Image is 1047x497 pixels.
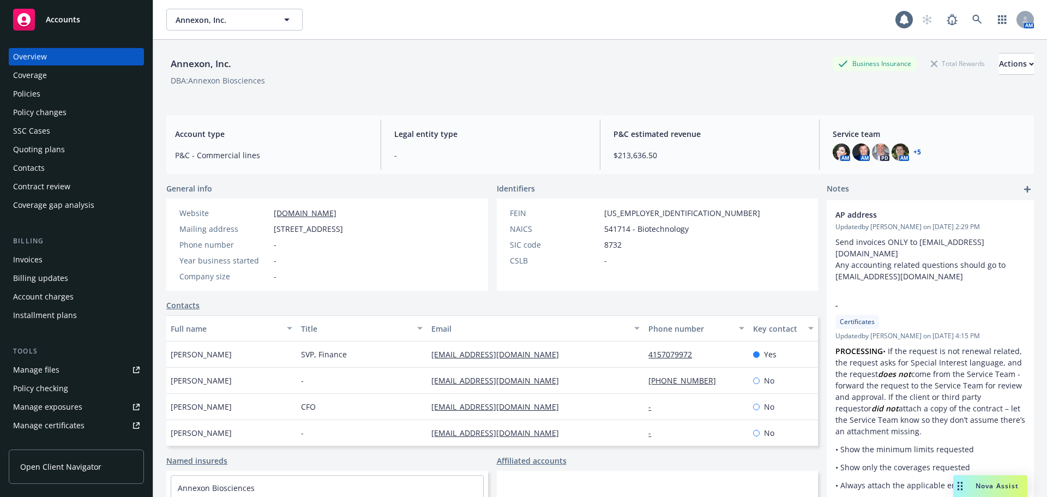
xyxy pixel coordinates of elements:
div: Policy changes [13,104,67,121]
a: [EMAIL_ADDRESS][DOMAIN_NAME] [431,402,568,412]
a: Accounts [9,4,144,35]
span: - [604,255,607,266]
span: Notes [827,183,849,196]
em: did not [871,403,899,414]
div: AP addressUpdatedby [PERSON_NAME] on [DATE] 2:29 PMSend invoices ONLY to [EMAIL_ADDRESS][DOMAIN_N... [827,200,1034,291]
div: Policy checking [13,380,68,397]
div: Full name [171,323,280,334]
span: 8732 [604,239,622,250]
span: - [274,271,276,282]
a: Account charges [9,288,144,306]
div: Year business started [179,255,269,266]
button: Actions [999,53,1034,75]
img: photo [872,143,889,161]
span: - [835,300,997,311]
div: Overview [13,48,47,65]
a: Search [966,9,988,31]
button: Key contact [749,315,818,342]
div: Account charges [13,288,74,306]
span: Nova Assist [976,481,1019,490]
div: Title [301,323,411,334]
a: - [648,428,660,438]
a: Invoices [9,251,144,268]
span: [PERSON_NAME] [171,401,232,412]
span: Annexon, Inc. [176,14,270,26]
span: Updated by [PERSON_NAME] on [DATE] 4:15 PM [835,331,1025,341]
a: Affiliated accounts [497,455,567,466]
span: [PERSON_NAME] [171,375,232,386]
img: photo [852,143,870,161]
img: photo [892,143,909,161]
div: Key contact [753,323,802,334]
span: Open Client Navigator [20,461,101,472]
span: Accounts [46,15,80,24]
a: Billing updates [9,270,144,287]
div: Phone number [648,323,732,334]
span: $213,636.50 [613,149,806,161]
div: Business Insurance [833,57,917,70]
a: Policies [9,85,144,103]
a: Manage certificates [9,417,144,434]
div: Total Rewards [925,57,990,70]
div: Website [179,207,269,219]
a: 4157079972 [648,349,701,360]
div: Quoting plans [13,141,65,158]
a: Start snowing [916,9,938,31]
div: Billing updates [13,270,68,287]
p: • Always attach the applicable endorsements [835,480,1025,491]
a: add [1021,183,1034,196]
a: Switch app [991,9,1013,31]
span: Identifiers [497,183,535,194]
div: Contract review [13,178,70,195]
button: Full name [166,315,297,342]
div: SIC code [510,239,600,250]
div: Coverage [13,67,47,84]
div: Email [431,323,628,334]
a: Policy checking [9,380,144,397]
a: +5 [913,149,921,155]
span: [STREET_ADDRESS] [274,223,343,235]
span: SVP, Finance [301,349,347,360]
p: Send invoices ONLY to [EMAIL_ADDRESS][DOMAIN_NAME] Any accounting related questions should go to ... [835,236,1025,282]
div: Coverage gap analysis [13,196,94,214]
div: Installment plans [13,307,77,324]
div: Manage claims [13,435,68,453]
div: NAICS [510,223,600,235]
span: - [274,239,276,250]
span: - [301,375,304,386]
span: Updated by [PERSON_NAME] on [DATE] 2:29 PM [835,222,1025,232]
a: Installment plans [9,307,144,324]
span: 541714 - Biotechnology [604,223,689,235]
button: Title [297,315,427,342]
a: Contacts [9,159,144,177]
em: does not [878,369,911,379]
span: - [274,255,276,266]
div: Policies [13,85,40,103]
span: No [764,375,774,386]
div: Contacts [13,159,45,177]
span: CFO [301,401,316,412]
a: [PHONE_NUMBER] [648,375,725,386]
div: Mailing address [179,223,269,235]
span: [PERSON_NAME] [171,427,232,439]
button: Annexon, Inc. [166,9,303,31]
a: Report a Bug [941,9,963,31]
a: SSC Cases [9,122,144,140]
div: Phone number [179,239,269,250]
a: Contacts [166,300,200,311]
span: Certificates [840,317,875,327]
div: Company size [179,271,269,282]
div: CSLB [510,255,600,266]
a: Manage files [9,361,144,379]
div: DBA: Annexon Biosciences [171,75,265,86]
div: Manage files [13,361,59,379]
a: Manage claims [9,435,144,453]
a: Manage exposures [9,398,144,416]
img: photo [833,143,850,161]
span: - [394,149,587,161]
p: • Show only the coverages requested [835,462,1025,473]
span: AP address [835,209,997,220]
a: Policy changes [9,104,144,121]
p: • Show the minimum limits requested [835,444,1025,455]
